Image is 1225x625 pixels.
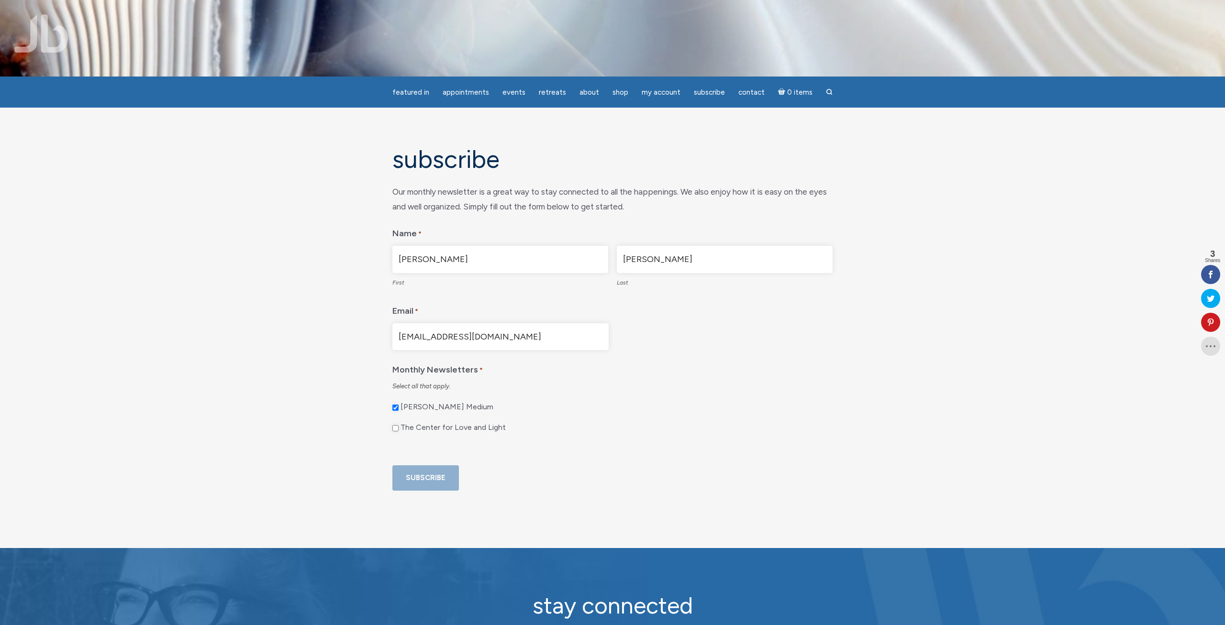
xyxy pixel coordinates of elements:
label: [PERSON_NAME] Medium [401,402,493,412]
span: Contact [738,88,765,97]
span: Shares [1205,258,1220,263]
h2: stay connected [443,593,782,618]
h1: Subscribe [392,146,833,173]
span: Shop [612,88,628,97]
a: featured in [387,83,435,102]
legend: Name [392,221,833,242]
a: Cart0 items [772,82,818,102]
span: My Account [642,88,680,97]
span: Retreats [539,88,566,97]
div: Select all that apply. [392,382,833,391]
label: First [392,273,608,290]
i: Cart [778,88,787,97]
span: About [579,88,599,97]
label: The Center for Love and Light [401,423,506,433]
a: Shop [607,83,634,102]
span: Subscribe [694,88,725,97]
label: Last [617,273,833,290]
a: Retreats [533,83,572,102]
span: Appointments [443,88,489,97]
span: featured in [392,88,429,97]
span: Events [502,88,525,97]
a: About [574,83,605,102]
legend: Monthly Newsletters [392,358,833,378]
a: Contact [733,83,770,102]
a: My Account [636,83,686,102]
img: Jamie Butler. The Everyday Medium [14,14,68,53]
span: 0 items [787,89,813,96]
div: Our monthly newsletter is a great way to stay connected to all the happenings. We also enjoy how ... [392,185,833,214]
a: Events [497,83,531,102]
label: Email [392,299,418,319]
span: 3 [1205,250,1220,258]
a: Appointments [437,83,495,102]
a: Subscribe [688,83,731,102]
